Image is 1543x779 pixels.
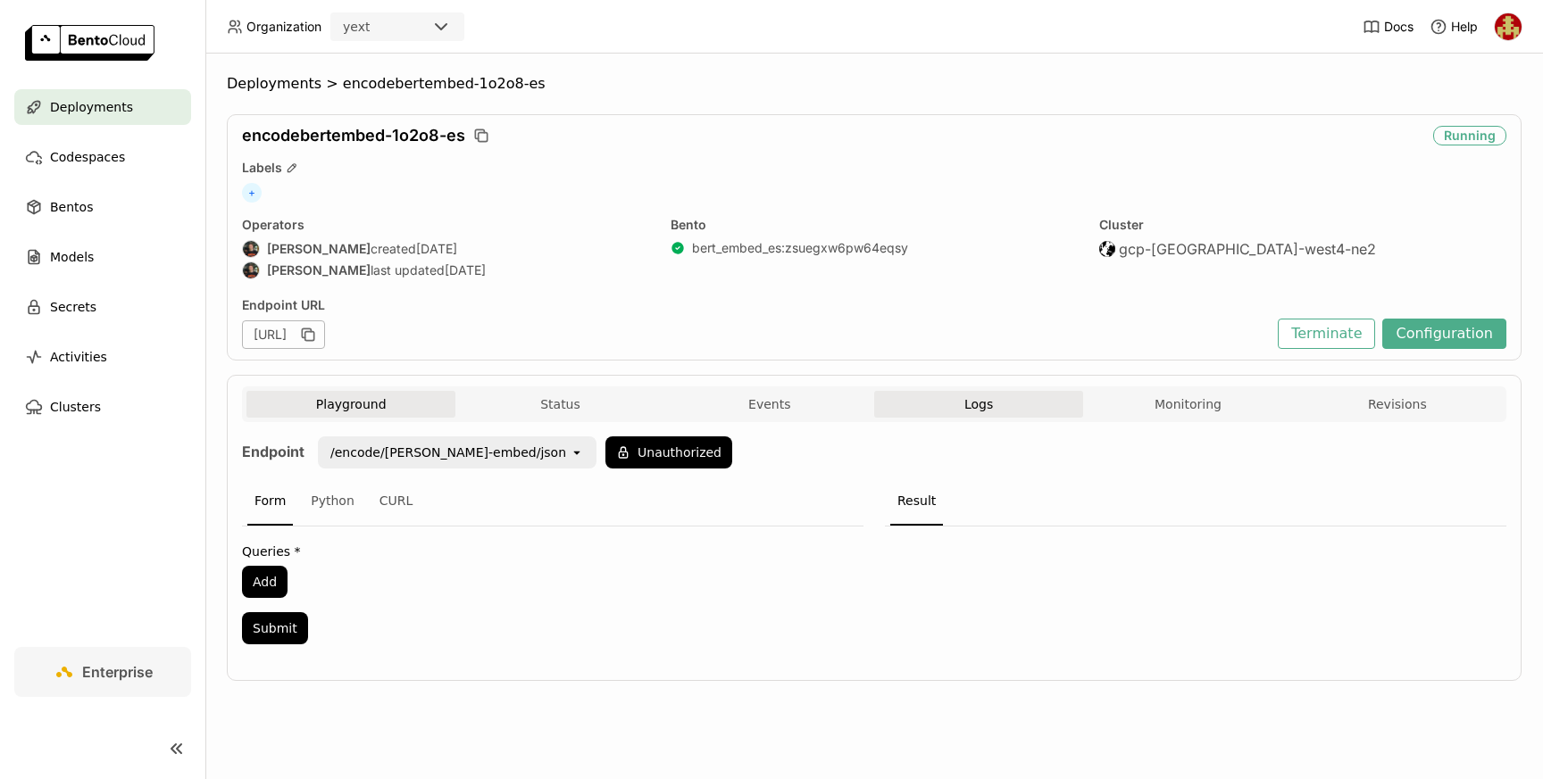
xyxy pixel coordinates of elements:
div: last updated [242,261,649,279]
span: Organization [246,19,321,35]
a: Secrets [14,289,191,325]
button: Events [665,391,874,418]
span: Enterprise [82,663,153,681]
span: Help [1451,19,1478,35]
button: Monitoring [1083,391,1292,418]
span: > [321,75,343,93]
input: Selected /encode/bert-embed/json. [568,443,570,461]
strong: [PERSON_NAME] [267,241,371,257]
span: Clusters [50,396,101,418]
span: encodebertembed-1o2o8-es [343,75,546,93]
span: [DATE] [416,241,457,257]
span: [DATE] [445,262,486,278]
span: Activities [50,346,107,368]
button: Submit [242,612,308,644]
a: Enterprise [14,647,191,697]
div: Bento [671,217,1078,233]
div: Help [1430,18,1478,36]
a: Codespaces [14,139,191,175]
a: Activities [14,339,191,375]
strong: [PERSON_NAME] [267,262,371,278]
div: Cluster [1099,217,1506,233]
span: Deployments [50,96,133,118]
button: Status [455,391,664,418]
div: Labels [242,160,1506,176]
a: Models [14,239,191,275]
div: Python [304,477,362,526]
div: Operators [242,217,649,233]
span: + [242,183,262,203]
span: gcp-[GEOGRAPHIC_DATA]-west4-ne2 [1119,240,1376,258]
div: [URL] [242,320,325,349]
input: Selected yext. [371,19,373,37]
div: CURL [372,477,421,526]
span: Models [50,246,94,268]
button: Logs [874,391,1083,418]
div: Result [890,477,943,526]
img: Ryan Pope [243,241,259,257]
div: Running [1433,126,1506,145]
span: encodebertembed-1o2o8-es [242,126,465,145]
label: Queries * [242,544,863,559]
img: logo [25,25,154,61]
div: /encode/[PERSON_NAME]-embed/json [330,443,566,461]
button: Terminate [1278,319,1375,349]
img: Jacob Fondriest [1495,13,1522,40]
button: Revisions [1293,391,1502,418]
nav: Breadcrumbs navigation [227,75,1522,93]
div: yext [343,18,370,36]
a: Deployments [14,89,191,125]
svg: open [570,445,584,460]
button: Playground [246,391,455,418]
a: Bentos [14,189,191,225]
button: Unauthorized [605,436,732,468]
a: Docs [1363,18,1414,36]
button: Add [242,566,288,598]
strong: Endpoint [242,443,304,460]
div: Form [247,477,293,526]
div: created [242,240,649,258]
span: Secrets [50,296,96,318]
button: Configuration [1382,319,1506,349]
span: Docs [1384,19,1414,35]
span: Bentos [50,196,93,218]
span: Deployments [227,75,321,93]
a: bert_embed_es:zsuegxw6pw64eqsy [692,240,908,256]
div: Endpoint URL [242,297,1269,313]
span: Codespaces [50,146,125,168]
img: Ryan Pope [243,262,259,278]
a: Clusters [14,389,191,425]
